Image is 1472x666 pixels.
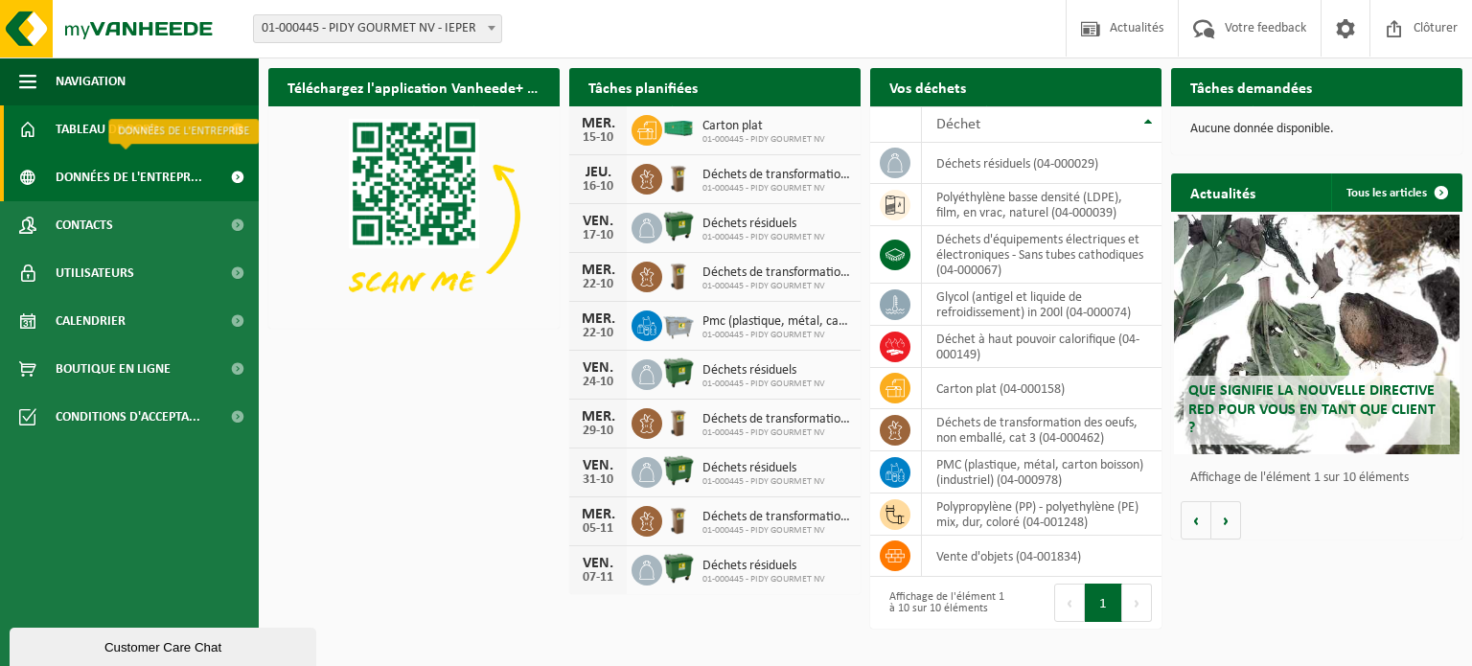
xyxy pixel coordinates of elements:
h2: Actualités [1171,173,1275,211]
span: 01-000445 - PIDY GOURMET NV [702,525,851,537]
h2: Téléchargez l'application Vanheede+ maintenant! [268,68,560,105]
div: 05-11 [579,522,617,536]
td: polypropylène (PP) - polyethylène (PE) mix, dur, coloré (04-001248) [922,494,1161,536]
img: HK-XC-40-GN-00 [662,120,695,137]
h2: Vos déchets [870,68,985,105]
span: Pmc (plastique, métal, carton boisson) (industriel) [702,314,851,330]
span: 01-000445 - PIDY GOURMET NV [702,281,851,292]
div: 17-10 [579,229,617,242]
button: Previous [1054,584,1085,622]
td: vente d'objets (04-001834) [922,536,1161,577]
span: Calendrier [56,297,126,345]
span: Déchet [936,117,980,132]
td: PMC (plastique, métal, carton boisson) (industriel) (04-000978) [922,451,1161,494]
img: WB-1100-HPE-GN-01 [662,454,695,487]
a: Tous les articles [1331,173,1460,212]
img: WB-2500-GAL-GY-01 [662,308,695,340]
div: 24-10 [579,376,617,389]
div: 29-10 [579,425,617,438]
span: Déchets de transformation des oeufs, non emballé, cat 3 [702,168,851,183]
span: Déchets résiduels [702,363,825,379]
span: Données de l'entrepr... [56,153,202,201]
button: Vorige [1181,501,1211,540]
div: MER. [579,116,617,131]
div: 16-10 [579,180,617,194]
div: Affichage de l'élément 1 à 10 sur 10 éléments [880,582,1006,624]
td: déchets de transformation des oeufs, non emballé, cat 3 (04-000462) [922,409,1161,451]
img: WB-0140-HPE-BN-01 [662,405,695,438]
div: VEN. [579,458,617,473]
span: 01-000445 - PIDY GOURMET NV [702,183,851,195]
div: 07-11 [579,571,617,585]
img: WB-1100-HPE-GN-01 [662,356,695,389]
span: Utilisateurs [56,249,134,297]
td: déchets d'équipements électriques et électroniques - Sans tubes cathodiques (04-000067) [922,226,1161,284]
td: déchets résiduels (04-000029) [922,143,1161,184]
div: JEU. [579,165,617,180]
span: 01-000445 - PIDY GOURMET NV [702,574,825,586]
button: Volgende [1211,501,1241,540]
span: Tableau de bord [56,105,159,153]
td: déchet à haut pouvoir calorifique (04-000149) [922,326,1161,368]
span: Carton plat [702,119,825,134]
span: Déchets de transformation des oeufs, non emballé, cat 3 [702,412,851,427]
h2: Tâches planifiées [569,68,717,105]
span: 01-000445 - PIDY GOURMET NV [702,379,825,390]
td: polyéthylène basse densité (LDPE), film, en vrac, naturel (04-000039) [922,184,1161,226]
div: VEN. [579,214,617,229]
div: MER. [579,409,617,425]
span: Déchets de transformation des oeufs, non emballé, cat 3 [702,265,851,281]
span: Que signifie la nouvelle directive RED pour vous en tant que client ? [1188,383,1436,435]
span: 01-000445 - PIDY GOURMET NV [702,476,825,488]
td: glycol (antigel et liquide de refroidissement) in 200l (04-000074) [922,284,1161,326]
span: 01-000445 - PIDY GOURMET NV - IEPER [254,15,501,42]
span: Déchets résiduels [702,461,825,476]
img: WB-0140-HPE-BN-01 [662,161,695,194]
p: Affichage de l'élément 1 sur 10 éléments [1190,471,1453,485]
span: 01-000445 - PIDY GOURMET NV [702,232,825,243]
img: WB-0140-HPE-BN-01 [662,259,695,291]
span: Navigation [56,57,126,105]
span: 01-000445 - PIDY GOURMET NV [702,330,851,341]
div: MER. [579,263,617,278]
span: 01-000445 - PIDY GOURMET NV - IEPER [253,14,502,43]
span: Déchets de transformation des oeufs, non emballé, cat 3 [702,510,851,525]
img: Download de VHEPlus App [268,106,560,325]
span: Déchets résiduels [702,559,825,574]
iframe: chat widget [10,624,320,666]
div: MER. [579,311,617,327]
span: Contacts [56,201,113,249]
span: 01-000445 - PIDY GOURMET NV [702,427,851,439]
div: MER. [579,507,617,522]
p: Aucune donnée disponible. [1190,123,1443,136]
div: VEN. [579,360,617,376]
div: 31-10 [579,473,617,487]
span: Déchets résiduels [702,217,825,232]
img: WB-0140-HPE-BN-01 [662,503,695,536]
div: 15-10 [579,131,617,145]
div: 22-10 [579,278,617,291]
a: Que signifie la nouvelle directive RED pour vous en tant que client ? [1174,215,1460,454]
div: 22-10 [579,327,617,340]
div: VEN. [579,556,617,571]
img: WB-1100-HPE-GN-01 [662,210,695,242]
button: Next [1122,584,1152,622]
button: 1 [1085,584,1122,622]
h2: Tâches demandées [1171,68,1331,105]
img: WB-1100-HPE-GN-01 [662,552,695,585]
span: Conditions d'accepta... [56,393,200,441]
span: 01-000445 - PIDY GOURMET NV [702,134,825,146]
td: carton plat (04-000158) [922,368,1161,409]
span: Boutique en ligne [56,345,171,393]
